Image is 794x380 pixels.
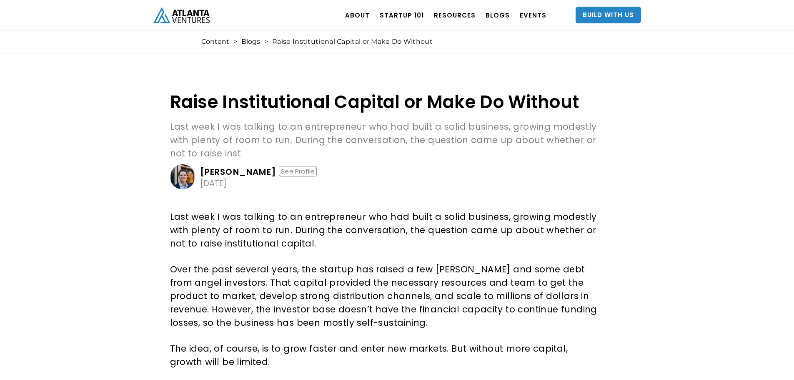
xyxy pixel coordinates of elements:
[380,3,424,27] a: Startup 101
[200,179,227,187] div: [DATE]
[241,38,260,46] a: Blogs
[279,166,317,176] div: See Profile
[200,168,277,176] div: [PERSON_NAME]
[576,7,641,23] a: Build With Us
[520,3,546,27] a: EVENTS
[264,38,268,46] div: >
[434,3,476,27] a: RESOURCES
[486,3,510,27] a: BLOGS
[170,263,601,330] p: Over the past several years, the startup has raised a few [PERSON_NAME] and some debt from angel ...
[233,38,237,46] div: >
[170,120,604,160] p: Last week I was talking to an entrepreneur who had built a solid business, growing modestly with ...
[201,38,229,46] a: Content
[272,38,433,46] div: Raise Institutional Capital or Make Do Without
[170,92,604,112] h1: Raise Institutional Capital or Make Do Without
[170,342,601,369] p: The idea, of course, is to grow faster and enter new markets. But without more capital, growth wi...
[170,164,604,189] a: [PERSON_NAME]See Profile[DATE]
[345,3,370,27] a: ABOUT
[170,210,601,250] p: Last week I was talking to an entrepreneur who had built a solid business, growing modestly with ...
